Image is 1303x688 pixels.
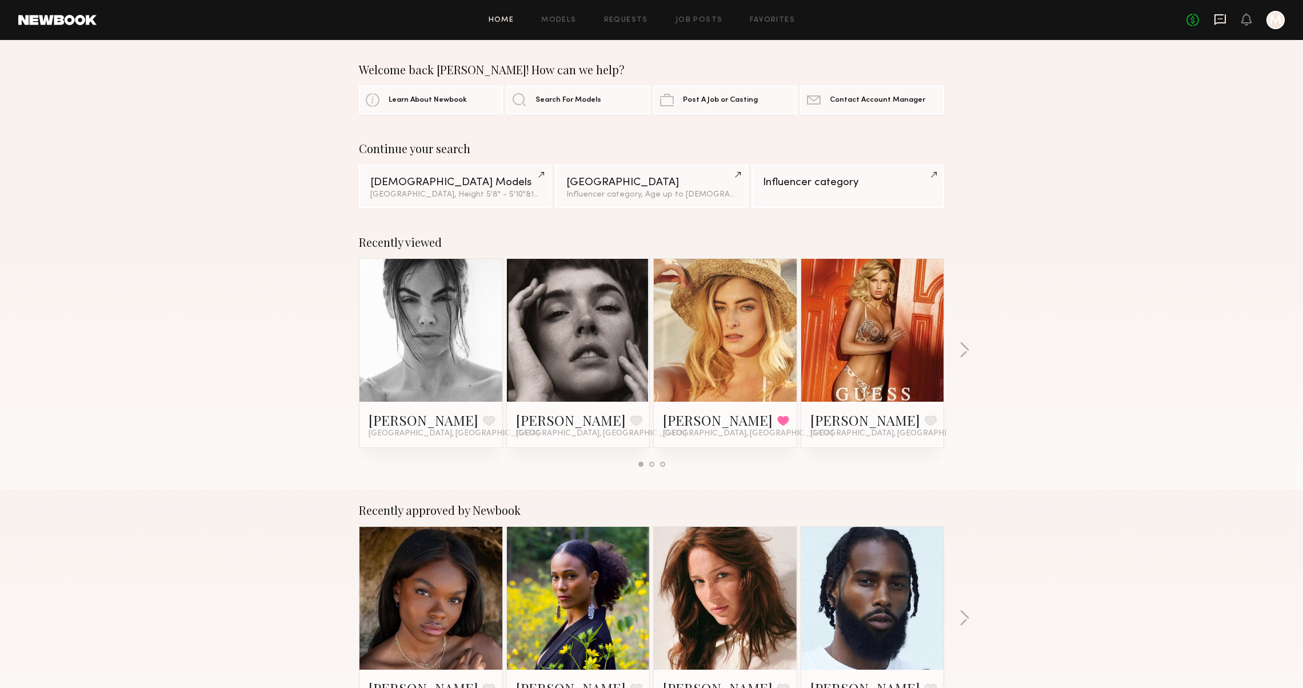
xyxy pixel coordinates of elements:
[555,165,748,208] a: [GEOGRAPHIC_DATA]Influencer category, Age up to [DEMOGRAPHIC_DATA].
[516,429,686,438] span: [GEOGRAPHIC_DATA], [GEOGRAPHIC_DATA]
[800,86,944,114] a: Contact Account Manager
[676,17,723,24] a: Job Posts
[370,191,540,199] div: [GEOGRAPHIC_DATA], Height 5'8" - 5'10"
[752,165,944,208] a: Influencer category
[566,191,736,199] div: Influencer category, Age up to [DEMOGRAPHIC_DATA].
[359,63,944,77] div: Welcome back [PERSON_NAME]! How can we help?
[763,177,933,188] div: Influencer category
[359,86,503,114] a: Learn About Newbook
[810,411,920,429] a: [PERSON_NAME]
[506,86,650,114] a: Search For Models
[541,17,576,24] a: Models
[750,17,795,24] a: Favorites
[526,191,575,198] span: & 1 other filter
[604,17,648,24] a: Requests
[653,86,797,114] a: Post A Job or Casting
[516,411,626,429] a: [PERSON_NAME]
[566,177,736,188] div: [GEOGRAPHIC_DATA]
[369,411,478,429] a: [PERSON_NAME]
[663,411,773,429] a: [PERSON_NAME]
[389,97,467,104] span: Learn About Newbook
[369,429,539,438] span: [GEOGRAPHIC_DATA], [GEOGRAPHIC_DATA]
[359,165,551,208] a: [DEMOGRAPHIC_DATA] Models[GEOGRAPHIC_DATA], Height 5'8" - 5'10"&1other filter
[683,97,758,104] span: Post A Job or Casting
[370,177,540,188] div: [DEMOGRAPHIC_DATA] Models
[830,97,925,104] span: Contact Account Manager
[359,235,944,249] div: Recently viewed
[1266,11,1285,29] a: M
[359,503,944,517] div: Recently approved by Newbook
[810,429,981,438] span: [GEOGRAPHIC_DATA], [GEOGRAPHIC_DATA]
[535,97,601,104] span: Search For Models
[663,429,833,438] span: [GEOGRAPHIC_DATA], [GEOGRAPHIC_DATA]
[359,142,944,155] div: Continue your search
[489,17,514,24] a: Home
